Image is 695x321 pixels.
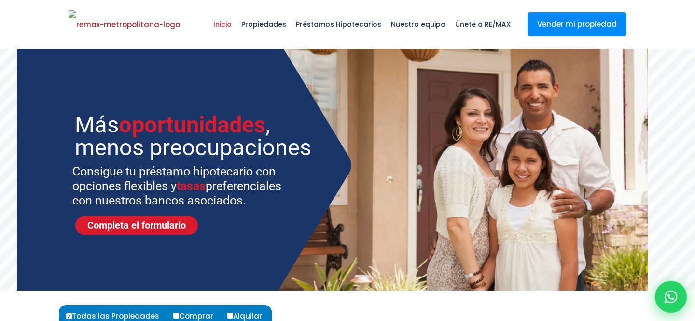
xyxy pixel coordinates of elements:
[208,10,236,39] span: Inicio
[386,10,450,39] span: Nuestro equipo
[236,10,291,39] span: Propiedades
[450,10,515,39] span: Únete a RE/MAX
[227,313,233,319] input: Alquilar
[69,10,180,39] img: remax-metropolitana-logo
[66,313,72,319] input: Todas las Propiedades
[528,12,626,36] a: Vender mi propiedad
[173,313,179,319] input: Comprar
[291,10,386,39] span: Préstamos Hipotecarios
